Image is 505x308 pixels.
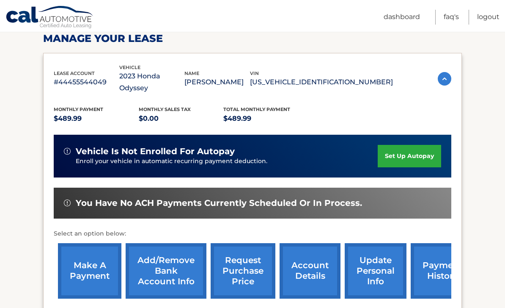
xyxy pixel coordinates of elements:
img: alert-white.svg [64,148,71,155]
span: You have no ACH payments currently scheduled or in process. [76,198,362,208]
a: update personal info [345,243,406,299]
p: $489.99 [223,113,308,125]
a: payment history [411,243,474,299]
span: name [184,70,199,76]
span: Total Monthly Payment [223,106,290,112]
h2: Manage Your Lease [43,32,462,45]
a: Logout [477,10,500,25]
span: vin [250,70,259,76]
p: Select an option below: [54,229,451,239]
a: make a payment [58,243,121,299]
span: lease account [54,70,95,76]
p: Enroll your vehicle in automatic recurring payment deduction. [76,157,378,166]
a: request purchase price [211,243,275,299]
p: [PERSON_NAME] [184,76,250,88]
span: Monthly Payment [54,106,103,112]
a: account details [280,243,340,299]
img: accordion-active.svg [438,72,451,86]
img: alert-white.svg [64,200,71,206]
p: $489.99 [54,113,139,125]
p: 2023 Honda Odyssey [119,70,185,94]
a: FAQ's [444,10,459,25]
p: [US_VEHICLE_IDENTIFICATION_NUMBER] [250,76,393,88]
a: set up autopay [378,145,441,167]
p: #44455544049 [54,76,119,88]
span: vehicle [119,64,140,70]
a: Cal Automotive [5,6,94,30]
a: Dashboard [384,10,420,25]
p: $0.00 [139,113,224,125]
a: Add/Remove bank account info [126,243,206,299]
span: vehicle is not enrolled for autopay [76,146,235,157]
span: Monthly sales Tax [139,106,191,112]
